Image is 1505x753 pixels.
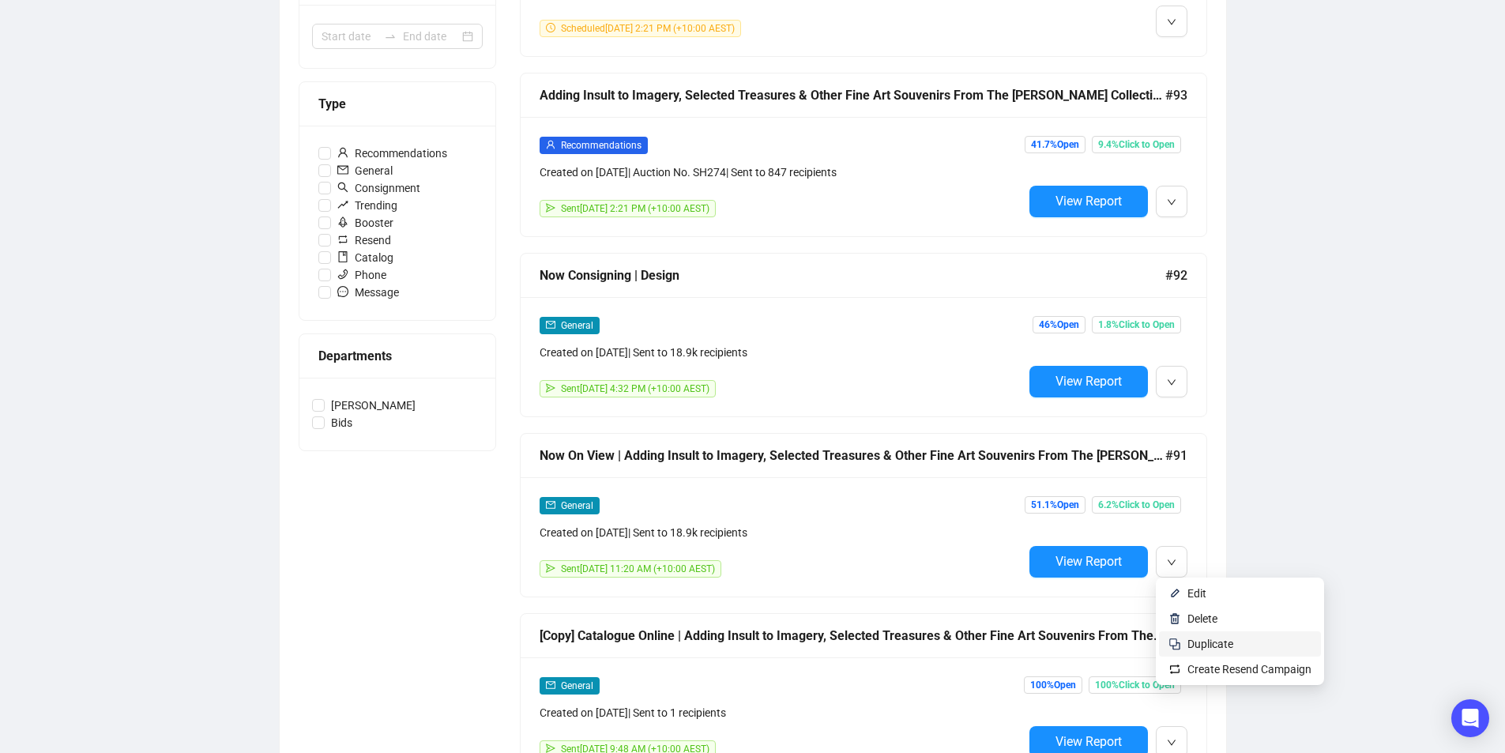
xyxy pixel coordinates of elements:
[1167,738,1176,747] span: down
[337,251,348,262] span: book
[337,182,348,193] span: search
[520,73,1207,237] a: Adding Insult to Imagery, Selected Treasures & Other Fine Art Souvenirs From The [PERSON_NAME] Co...
[1168,612,1181,625] img: svg+xml;base64,PHN2ZyB4bWxucz0iaHR0cDovL3d3dy53My5vcmcvMjAwMC9zdmciIHhtbG5zOnhsaW5rPSJodHRwOi8vd3...
[1168,587,1181,600] img: svg+xml;base64,PHN2ZyB4bWxucz0iaHR0cDovL3d3dy53My5vcmcvMjAwMC9zdmciIHhtbG5zOnhsaW5rPSJodHRwOi8vd3...
[1055,554,1122,569] span: View Report
[1055,734,1122,749] span: View Report
[1055,374,1122,389] span: View Report
[331,162,399,179] span: General
[1092,316,1181,333] span: 1.8% Click to Open
[1165,265,1187,285] span: #92
[337,269,348,280] span: phone
[337,216,348,228] span: rocket
[1025,136,1085,153] span: 41.7% Open
[561,23,735,34] span: Scheduled [DATE] 2:21 PM (+10:00 AEST)
[1024,676,1082,694] span: 100% Open
[540,626,1165,646] div: [Copy] Catalogue Online | Adding Insult to Imagery, Selected Treasures & Other Fine Art Souvenirs...
[546,500,555,510] span: mail
[337,147,348,158] span: user
[384,30,397,43] span: swap-right
[331,266,393,284] span: Phone
[561,680,593,691] span: General
[546,383,555,393] span: send
[520,253,1207,417] a: Now Consigning | Design#92mailGeneralCreated on [DATE]| Sent to 18.9k recipientssendSent[DATE] 4:...
[337,234,348,245] span: retweet
[1092,136,1181,153] span: 9.4% Click to Open
[1055,194,1122,209] span: View Report
[540,85,1165,105] div: Adding Insult to Imagery, Selected Treasures & Other Fine Art Souvenirs From The [PERSON_NAME] Co...
[331,232,397,249] span: Resend
[540,446,1165,465] div: Now On View | Adding Insult to Imagery, Selected Treasures & Other Fine Art Souvenirs From The [P...
[546,140,555,149] span: user
[1029,186,1148,217] button: View Report
[337,286,348,297] span: message
[322,28,378,45] input: Start date
[1168,663,1181,676] img: retweet.svg
[331,214,400,232] span: Booster
[337,199,348,210] span: rise
[1029,366,1148,397] button: View Report
[546,23,555,32] span: clock-circle
[561,203,709,214] span: Sent [DATE] 2:21 PM (+10:00 AEST)
[540,164,1023,181] div: Created on [DATE] | Auction No. SH274 | Sent to 847 recipients
[520,433,1207,597] a: Now On View | Adding Insult to Imagery, Selected Treasures & Other Fine Art Souvenirs From The [P...
[1029,546,1148,578] button: View Report
[384,30,397,43] span: to
[1165,85,1187,105] span: #93
[546,563,555,573] span: send
[325,414,359,431] span: Bids
[331,179,427,197] span: Consignment
[1165,446,1187,465] span: #91
[540,265,1165,285] div: Now Consigning | Design
[546,680,555,690] span: mail
[561,320,593,331] span: General
[331,145,453,162] span: Recommendations
[561,500,593,511] span: General
[546,320,555,329] span: mail
[546,203,555,213] span: send
[1167,558,1176,567] span: down
[1187,638,1233,650] span: Duplicate
[1187,612,1217,625] span: Delete
[331,197,404,214] span: Trending
[1089,676,1181,694] span: 100% Click to Open
[337,164,348,175] span: mail
[1187,587,1206,600] span: Edit
[1092,496,1181,514] span: 6.2% Click to Open
[1167,378,1176,387] span: down
[331,249,400,266] span: Catalog
[561,383,709,394] span: Sent [DATE] 4:32 PM (+10:00 AEST)
[540,524,1023,541] div: Created on [DATE] | Sent to 18.9k recipients
[561,140,642,151] span: Recommendations
[403,28,459,45] input: End date
[318,94,476,114] div: Type
[540,344,1023,361] div: Created on [DATE] | Sent to 18.9k recipients
[540,704,1023,721] div: Created on [DATE] | Sent to 1 recipients
[546,744,555,753] span: send
[331,284,405,301] span: Message
[1187,663,1311,676] span: Create Resend Campaign
[1025,496,1085,514] span: 51.1% Open
[1033,316,1085,333] span: 46% Open
[318,346,476,366] div: Departments
[1451,699,1489,737] div: Open Intercom Messenger
[325,397,422,414] span: [PERSON_NAME]
[561,563,715,574] span: Sent [DATE] 11:20 AM (+10:00 AEST)
[1167,198,1176,207] span: down
[1168,638,1181,650] img: svg+xml;base64,PHN2ZyB4bWxucz0iaHR0cDovL3d3dy53My5vcmcvMjAwMC9zdmciIHdpZHRoPSIyNCIgaGVpZ2h0PSIyNC...
[1167,17,1176,27] span: down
